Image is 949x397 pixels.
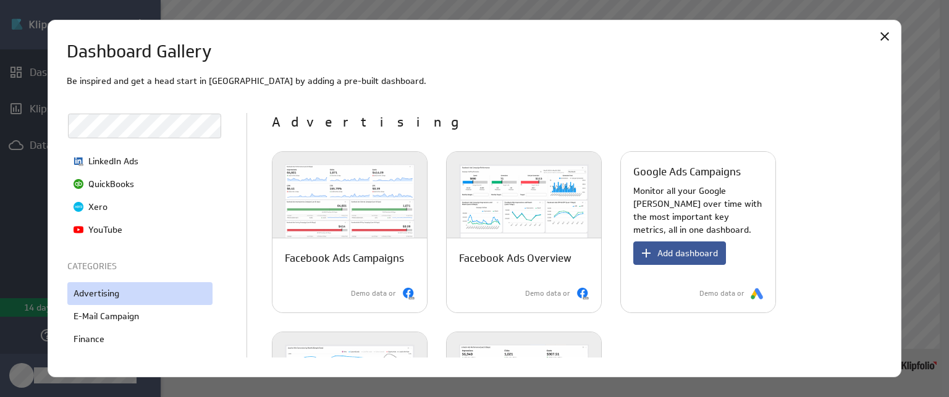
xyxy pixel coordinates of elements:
p: Google Ads Campaigns [633,164,741,180]
p: Demo data or [351,288,396,299]
p: YouTube [88,224,122,236]
img: image3155776258136118639.png [74,202,83,212]
img: image7114667537295097211.png [74,225,83,235]
img: image5502353411254158712.png [74,179,83,189]
p: Demo data or [699,288,744,299]
h1: Dashboard Gallery [67,39,212,65]
button: Add dashboard [633,241,726,265]
p: Advertising [272,113,882,133]
p: LinkedIn Ads [88,155,138,168]
img: Facebook Ads [402,288,415,300]
p: Facebook Ads Campaigns [285,251,404,266]
p: Demo data or [525,288,570,299]
img: Google Ads [751,288,763,300]
p: Human Resources [74,356,146,369]
img: facebook_ads_dashboard-light-600x400.png [447,152,601,263]
p: CATEGORIES [67,260,216,273]
p: Be inspired and get a head start in [GEOGRAPHIC_DATA] by adding a pre-built dashboard. [67,75,882,88]
img: image1858912082062294012.png [74,156,83,166]
p: Monitor all your Facebook [PERSON_NAME] over time with the most important key metrics, all in one... [285,271,415,323]
p: Finance [74,333,104,346]
div: Close [874,26,895,47]
p: Facebook Ads Overview [459,251,572,266]
p: Advertising [74,287,119,300]
p: Xero [88,201,108,214]
p: Monitor all your Google [PERSON_NAME] over time with the most important key metrics, all in one d... [633,185,763,236]
p: Effortlessly monitor the most important metrics and uncover trends for your Facebook Ads over time. [459,271,589,323]
p: E-Mail Campaign [74,310,139,323]
span: Add dashboard [657,248,718,259]
img: Facebook Ads [576,288,589,300]
p: QuickBooks [88,178,134,191]
img: facebook_ads_campaigns-light-600x400.png [272,152,427,263]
